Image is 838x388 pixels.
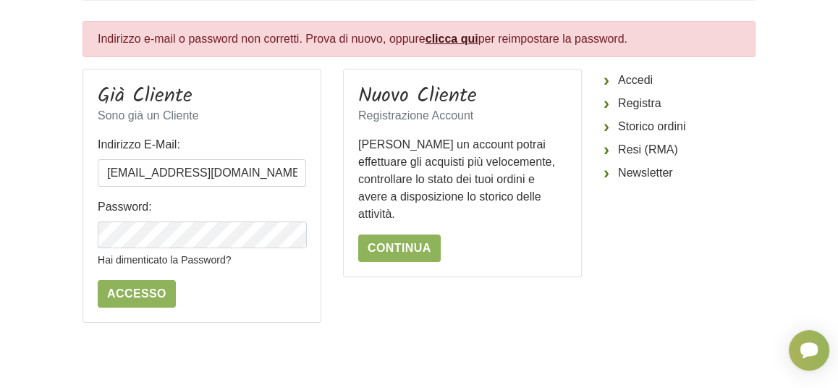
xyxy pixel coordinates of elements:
[98,84,306,109] h3: Già Cliente
[98,254,231,266] a: Hai dimenticato la Password?
[98,280,176,308] input: Accesso
[604,115,756,138] a: Storico ordini
[82,21,756,57] div: Indirizzo e-mail o password non corretti. Prova di nuovo, oppure per reimpostare la password.
[358,235,441,262] a: Continua
[358,107,567,125] p: Registrazione Account
[98,107,306,125] p: Sono già un Cliente
[98,159,306,187] input: Indirizzo E-Mail:
[604,138,756,161] a: Resi (RMA)
[98,198,152,216] label: Password:
[98,136,180,153] label: Indirizzo E-Mail:
[789,330,829,371] iframe: Smartsupp widget button
[604,161,756,185] a: Newsletter
[604,69,756,92] a: Accedi
[604,92,756,115] a: Registra
[358,84,567,109] h3: Nuovo Cliente
[426,33,478,45] a: clicca qui
[358,136,567,223] p: [PERSON_NAME] un account potrai effettuare gli acquisti più velocemente, controllare lo stato dei...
